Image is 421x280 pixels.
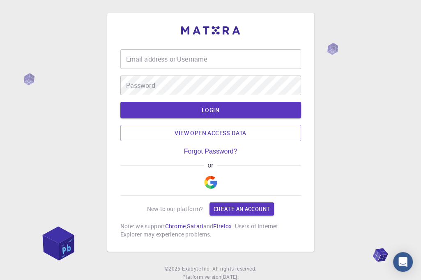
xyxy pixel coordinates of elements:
a: Exabyte Inc. [182,265,211,273]
img: Google [204,176,217,189]
a: Forgot Password? [184,148,237,155]
span: Exabyte Inc. [182,265,211,272]
p: New to our platform? [147,205,203,213]
a: Safari [187,222,203,230]
span: © 2025 [165,265,182,273]
button: LOGIN [120,102,301,118]
span: All rights reserved. [212,265,256,273]
a: Firefox [213,222,232,230]
a: View open access data [120,125,301,141]
div: Open Intercom Messenger [393,252,413,272]
a: Create an account [209,202,274,216]
span: or [204,162,217,169]
p: Note: we support , and . Users of Internet Explorer may experience problems. [120,222,301,239]
a: Chrome [165,222,186,230]
span: [DATE] . [221,273,239,280]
